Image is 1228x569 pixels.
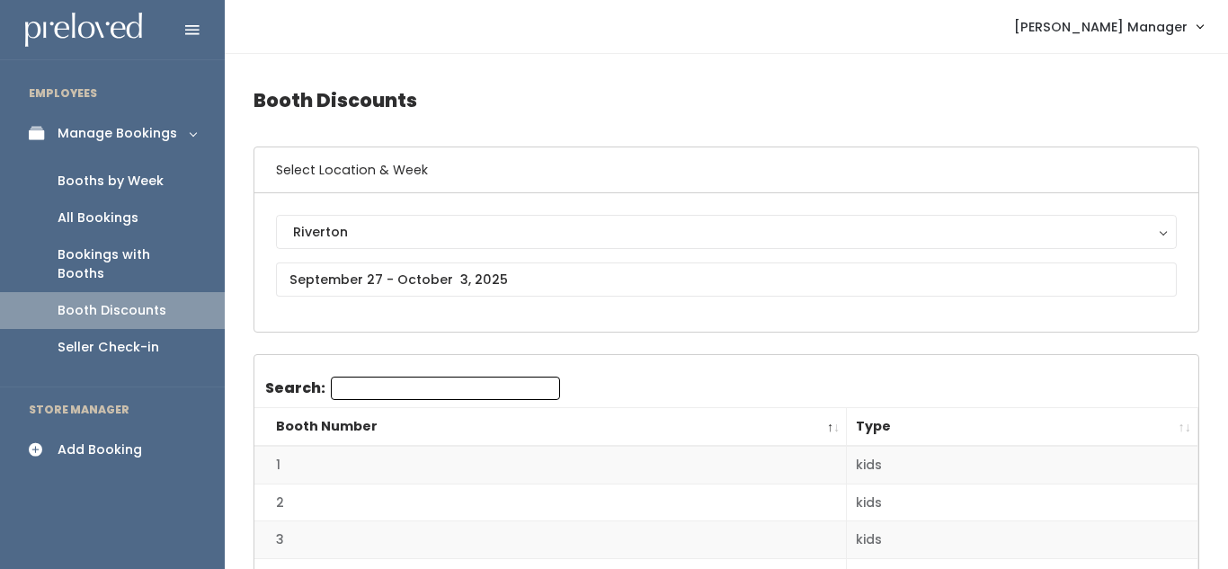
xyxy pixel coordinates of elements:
h6: Select Location & Week [254,147,1198,193]
th: Type: activate to sort column ascending [847,408,1198,447]
th: Booth Number: activate to sort column descending [254,408,847,447]
td: 1 [254,446,847,484]
td: 2 [254,484,847,521]
div: Manage Bookings [58,124,177,143]
td: kids [847,484,1198,521]
div: Booth Discounts [58,301,166,320]
input: Search: [331,377,560,400]
label: Search: [265,377,560,400]
div: Riverton [293,222,1160,242]
input: September 27 - October 3, 2025 [276,262,1177,297]
button: Riverton [276,215,1177,249]
div: All Bookings [58,209,138,227]
td: kids [847,446,1198,484]
div: Bookings with Booths [58,245,196,283]
span: [PERSON_NAME] Manager [1014,17,1188,37]
div: Booths by Week [58,172,164,191]
h4: Booth Discounts [254,76,1199,125]
img: preloved logo [25,13,142,48]
div: Seller Check-in [58,338,159,357]
div: Add Booking [58,440,142,459]
td: 3 [254,521,847,559]
td: kids [847,521,1198,559]
a: [PERSON_NAME] Manager [996,7,1221,46]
